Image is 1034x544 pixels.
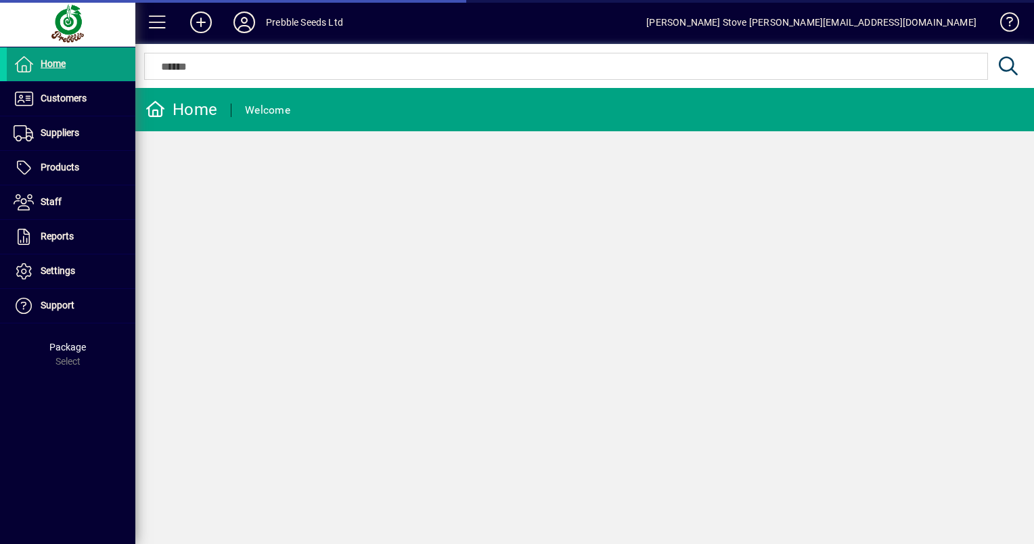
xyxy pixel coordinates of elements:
[49,342,86,353] span: Package
[990,3,1017,47] a: Knowledge Base
[41,231,74,242] span: Reports
[41,300,74,311] span: Support
[245,99,290,121] div: Welcome
[266,12,343,33] div: Prebble Seeds Ltd
[7,254,135,288] a: Settings
[7,82,135,116] a: Customers
[7,116,135,150] a: Suppliers
[145,99,217,120] div: Home
[41,58,66,69] span: Home
[7,185,135,219] a: Staff
[223,10,266,35] button: Profile
[7,289,135,323] a: Support
[179,10,223,35] button: Add
[41,196,62,207] span: Staff
[7,151,135,185] a: Products
[41,93,87,104] span: Customers
[7,220,135,254] a: Reports
[41,265,75,276] span: Settings
[41,162,79,173] span: Products
[646,12,976,33] div: [PERSON_NAME] Stove [PERSON_NAME][EMAIL_ADDRESS][DOMAIN_NAME]
[41,127,79,138] span: Suppliers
